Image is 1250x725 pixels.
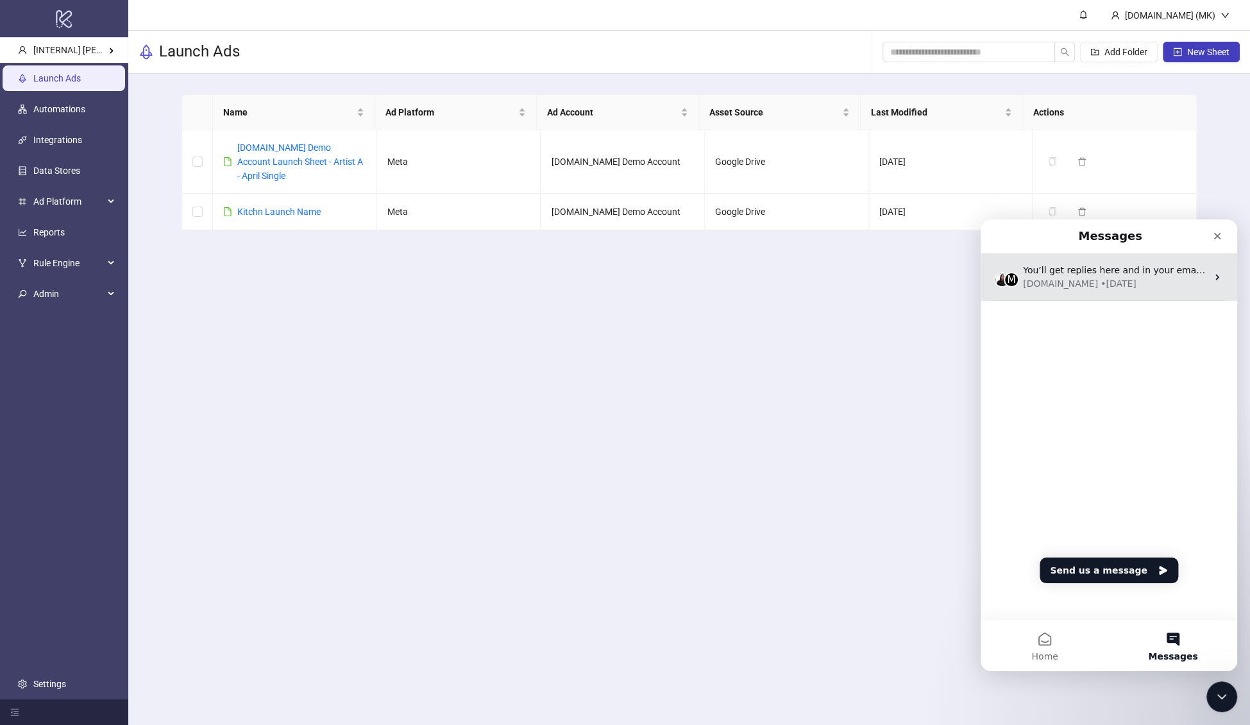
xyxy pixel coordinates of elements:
[981,219,1237,671] iframe: Intercom live chat
[377,194,541,230] td: Meta
[33,104,85,114] a: Automations
[861,95,1022,130] th: Last Modified
[1220,11,1229,20] span: down
[237,207,321,217] a: Kitchn Launch Name
[1043,154,1067,169] button: The sheet needs to be migrated before it can be duplicated. Please open the sheet to migrate it.
[699,95,861,130] th: Asset Source
[33,135,82,145] a: Integrations
[1090,47,1099,56] span: folder-add
[705,130,869,194] td: Google Drive
[385,105,516,119] span: Ad Platform
[33,281,104,307] span: Admin
[1079,10,1088,19] span: bell
[18,259,27,268] span: fork
[709,105,840,119] span: Asset Source
[375,95,537,130] th: Ad Platform
[223,105,353,119] span: Name
[705,194,869,230] td: Google Drive
[237,142,363,181] a: [DOMAIN_NAME] Demo Account Launch Sheet - Artist A - April Single
[1163,42,1240,62] button: New Sheet
[167,432,217,441] span: Messages
[33,227,65,237] a: Reports
[33,73,81,83] a: Launch Ads
[18,46,27,55] span: user
[541,194,705,230] td: [DOMAIN_NAME] Demo Account
[159,42,240,62] h3: Launch Ads
[33,45,179,55] span: [INTERNAL] [PERSON_NAME] Kitchn
[1077,207,1086,216] span: delete
[537,95,698,130] th: Ad Account
[869,130,1033,194] td: [DATE]
[1104,47,1147,57] span: Add Folder
[51,432,77,441] span: Home
[869,194,1033,230] td: [DATE]
[1023,95,1185,130] th: Actions
[128,400,257,452] button: Messages
[1111,11,1120,20] span: user
[33,679,66,689] a: Settings
[33,250,104,276] span: Rule Engine
[1187,47,1229,57] span: New Sheet
[59,338,198,364] button: Send us a message
[377,130,541,194] td: Meta
[871,105,1001,119] span: Last Modified
[42,58,117,71] div: [DOMAIN_NAME]
[547,105,677,119] span: Ad Account
[1173,47,1182,56] span: plus-square
[1080,42,1158,62] button: Add Folder
[18,197,27,206] span: number
[541,130,705,194] td: [DOMAIN_NAME] Demo Account
[1060,47,1069,56] span: search
[213,95,375,130] th: Name
[139,44,154,60] span: rocket
[223,157,232,166] span: file
[120,58,156,71] div: • [DATE]
[18,289,27,298] span: key
[1043,204,1067,219] button: The sheet needs to be migrated before it can be duplicated. Please open the sheet to migrate it.
[42,46,646,56] span: You’ll get replies here and in your email: ✉️ [PERSON_NAME][EMAIL_ADDRESS][DOMAIN_NAME] Our usual...
[33,189,104,214] span: Ad Platform
[33,166,80,176] a: Data Stores
[1120,8,1220,22] div: [DOMAIN_NAME] (MK)
[223,207,232,216] span: file
[1077,157,1086,166] span: delete
[10,708,19,717] span: menu-fold
[1206,681,1237,712] iframe: Intercom live chat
